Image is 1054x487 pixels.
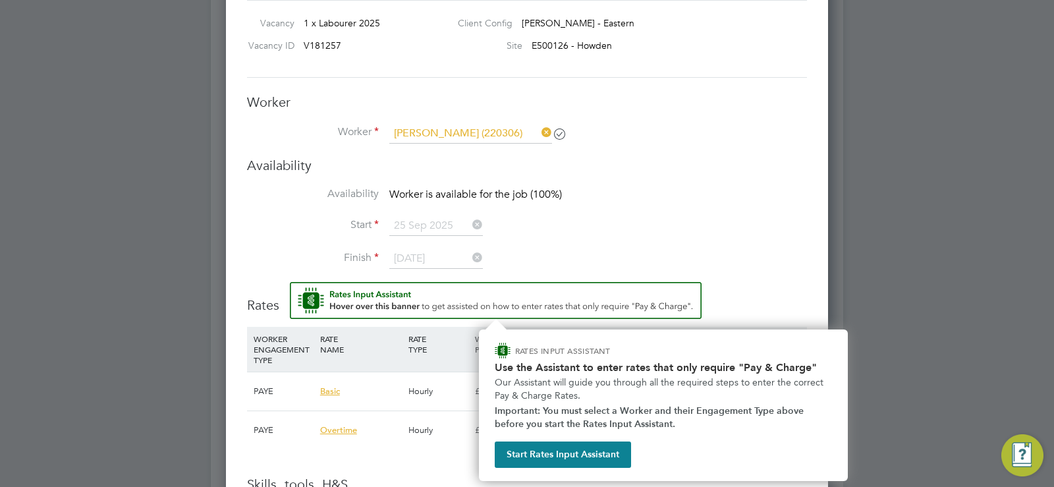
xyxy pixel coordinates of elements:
label: Vacancy ID [242,40,294,51]
div: WORKER PAY RATE [472,327,538,361]
div: WORKER ENGAGEMENT TYPE [250,327,317,372]
label: Vacancy [242,17,294,29]
div: AGENCY CHARGE RATE [737,327,804,372]
div: RATE TYPE [405,327,472,361]
label: Client Config [447,17,513,29]
img: ENGAGE Assistant Icon [495,343,511,358]
div: £18.90 [472,411,538,449]
button: Engage Resource Center [1001,434,1043,476]
span: 1 x Labourer 2025 [304,17,380,29]
h2: Use the Assistant to enter rates that only require "Pay & Charge" [495,361,832,374]
p: Our Assistant will guide you through all the required steps to enter the correct Pay & Charge Rates. [495,376,832,402]
input: Select one [389,216,483,236]
input: Select one [389,249,483,269]
p: RATES INPUT ASSISTANT [515,345,680,357]
label: Site [447,40,522,51]
div: Hourly [405,372,472,411]
strong: Important: You must select a Worker and their Engagement Type above before you start the Rates In... [495,405,806,430]
div: How to input Rates that only require Pay & Charge [479,329,848,481]
span: Worker is available for the job (100%) [389,188,562,201]
span: Overtime [320,424,357,436]
label: Availability [247,187,379,201]
div: PAYE [250,372,317,411]
div: EMPLOYER COST [605,327,671,361]
div: HOLIDAY PAY [538,327,605,361]
span: [PERSON_NAME] - Eastern [522,17,634,29]
span: Basic [320,386,340,397]
span: V181257 [304,40,341,51]
div: £12.60 [472,372,538,411]
label: Worker [247,125,379,139]
div: PAYE [250,411,317,449]
label: Finish [247,251,379,265]
button: Start Rates Input Assistant [495,442,631,468]
h3: Worker [247,94,807,111]
span: E500126 - Howden [532,40,612,51]
h3: Rates [247,282,807,314]
h3: Availability [247,157,807,174]
div: AGENCY MARKUP [671,327,737,361]
div: Hourly [405,411,472,449]
input: Search for... [389,124,552,144]
div: RATE NAME [317,327,405,361]
button: Rate Assistant [290,282,702,319]
label: Start [247,218,379,232]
